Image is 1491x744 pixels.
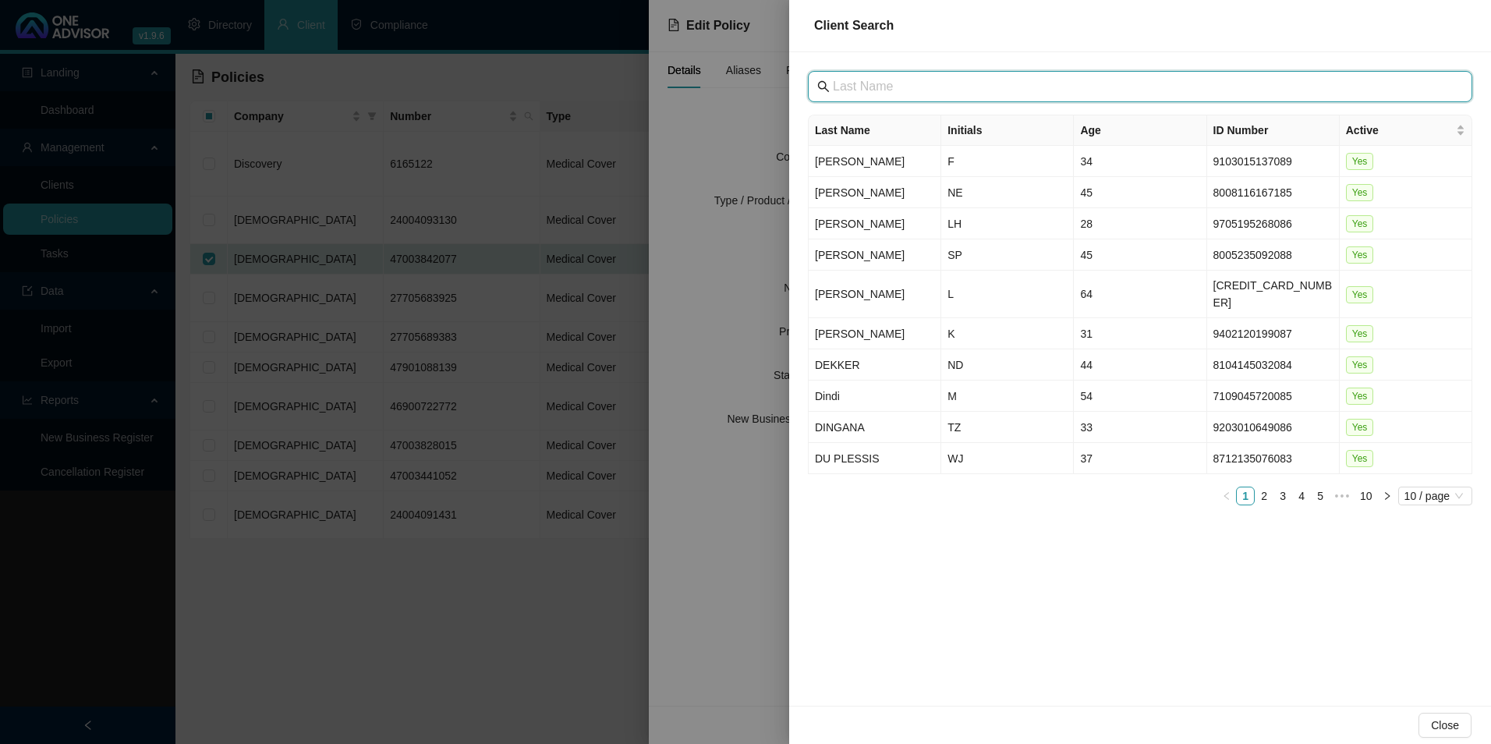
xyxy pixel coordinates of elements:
td: L [941,271,1074,318]
span: 33 [1080,421,1093,434]
li: Previous Page [1217,487,1236,505]
td: 8005235092088 [1207,239,1340,271]
input: Last Name [833,77,1450,96]
span: Yes [1346,356,1374,374]
td: K [941,318,1074,349]
td: ND [941,349,1074,381]
td: [PERSON_NAME] [809,271,941,318]
li: Next Page [1378,487,1397,505]
a: 5 [1312,487,1329,505]
span: Active [1346,122,1453,139]
td: 9203010649086 [1207,412,1340,443]
td: 9103015137089 [1207,146,1340,177]
span: Yes [1346,388,1374,405]
span: search [817,80,830,93]
li: 10 [1355,487,1378,505]
span: 45 [1080,186,1093,199]
td: [PERSON_NAME] [809,208,941,239]
td: [PERSON_NAME] [809,177,941,208]
td: 8104145032084 [1207,349,1340,381]
span: Yes [1346,325,1374,342]
span: right [1383,491,1392,501]
span: 10 / page [1404,487,1466,505]
td: 9402120199087 [1207,318,1340,349]
span: 34 [1080,155,1093,168]
th: Active [1340,115,1472,146]
span: Yes [1346,184,1374,201]
td: NE [941,177,1074,208]
a: 4 [1293,487,1310,505]
td: [PERSON_NAME] [809,239,941,271]
a: 1 [1237,487,1254,505]
a: 2 [1255,487,1273,505]
th: Initials [941,115,1074,146]
span: Client Search [814,19,894,32]
td: Dindi [809,381,941,412]
li: 5 [1311,487,1330,505]
span: left [1222,491,1231,501]
td: LH [941,208,1074,239]
li: Next 5 Pages [1330,487,1355,505]
div: Page Size [1398,487,1472,505]
a: 3 [1274,487,1291,505]
td: F [941,146,1074,177]
span: Close [1431,717,1459,734]
td: WJ [941,443,1074,474]
th: Last Name [809,115,941,146]
td: 8712135076083 [1207,443,1340,474]
td: M [941,381,1074,412]
span: Yes [1346,419,1374,436]
td: DU PLESSIS [809,443,941,474]
td: [PERSON_NAME] [809,146,941,177]
td: 9705195268086 [1207,208,1340,239]
li: 4 [1292,487,1311,505]
td: 8008116167185 [1207,177,1340,208]
td: TZ [941,412,1074,443]
th: Age [1074,115,1206,146]
td: [CREDIT_CARD_NUMBER] [1207,271,1340,318]
span: 44 [1080,359,1093,371]
span: 64 [1080,288,1093,300]
span: Yes [1346,215,1374,232]
span: 37 [1080,452,1093,465]
td: SP [941,239,1074,271]
button: Close [1418,713,1472,738]
span: 28 [1080,218,1093,230]
li: 1 [1236,487,1255,505]
button: left [1217,487,1236,505]
span: Yes [1346,153,1374,170]
button: right [1378,487,1397,505]
span: Yes [1346,286,1374,303]
span: ••• [1330,487,1355,505]
span: 31 [1080,328,1093,340]
span: 54 [1080,390,1093,402]
span: Yes [1346,450,1374,467]
span: Yes [1346,246,1374,264]
td: 7109045720085 [1207,381,1340,412]
td: [PERSON_NAME] [809,318,941,349]
li: 2 [1255,487,1273,505]
td: DINGANA [809,412,941,443]
td: DEKKER [809,349,941,381]
span: 45 [1080,249,1093,261]
li: 3 [1273,487,1292,505]
a: 10 [1355,487,1377,505]
th: ID Number [1207,115,1340,146]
